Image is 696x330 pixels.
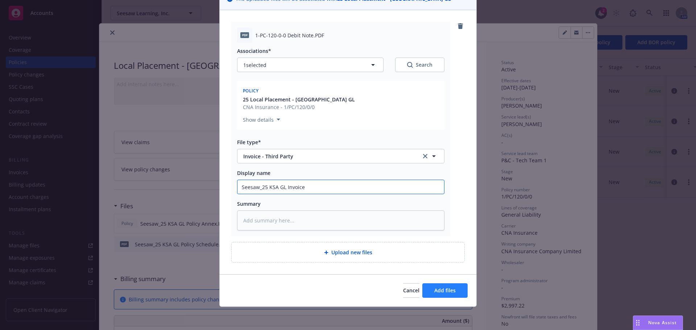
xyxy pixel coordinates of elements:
[633,316,642,330] div: Drag to move
[648,319,677,326] span: Nova Assist
[231,242,465,263] div: Upload new files
[331,248,372,256] span: Upload new files
[633,316,683,330] button: Nova Assist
